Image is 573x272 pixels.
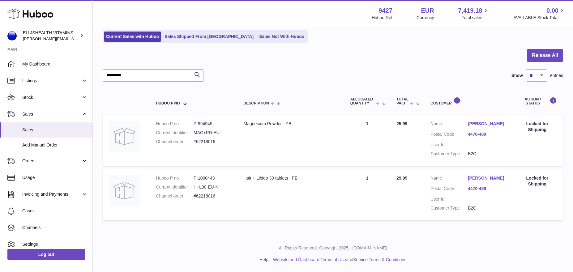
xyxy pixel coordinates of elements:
li: and [271,257,406,263]
dt: Channel order [156,139,194,145]
dd: P-994945 [194,121,231,127]
div: Hair + Libido 30 tablets - PB [244,175,338,181]
a: Current Sales with Huboo [104,32,161,42]
dt: Current identifier [156,184,194,190]
img: no-photo.jpg [109,121,140,152]
dd: MAG+PD-EU [194,130,231,136]
span: [PERSON_NAME][EMAIL_ADDRESS][DOMAIN_NAME] [23,36,124,41]
span: Add Manual Order [22,142,88,148]
span: Huboo P no [156,101,180,105]
a: 7,419.18 Total sales [458,6,490,21]
p: All Rights Reserved. Copyright 2025 - [DOMAIN_NAME] [98,245,568,251]
a: Sales Not With Huboo [257,32,306,42]
dt: Current identifier [156,130,194,136]
dd: B2C [468,205,505,211]
dd: #62218016 [194,193,231,199]
dd: B2C [468,151,505,157]
span: 0.00 [546,6,558,15]
span: 29.99 [396,176,407,181]
img: no-photo.jpg [109,175,140,206]
a: 4470-489 [468,186,505,192]
a: Website and Dashboard Terms of Use [273,257,346,262]
dt: Postal Code [430,186,468,193]
td: 1 [344,115,390,166]
span: Total sales [462,15,489,21]
a: Log out [7,249,85,260]
a: 0.00 AVAILABLE Stock Total [513,6,566,21]
div: EU JSHEALTH VITAMINS [23,30,79,42]
div: Customer [430,97,505,105]
span: Description [244,101,269,105]
dd: #62218016 [194,139,231,145]
span: Usage [22,175,88,181]
div: Magnesium Powder - PB [244,121,338,127]
a: [PERSON_NAME] [468,175,505,181]
span: 7,419.18 [458,6,482,15]
img: laura@jessicasepel.com [7,31,17,40]
span: Invoicing and Payments [22,191,81,197]
dt: Huboo P no [156,121,194,127]
strong: EUR [421,6,434,15]
button: Release All [527,49,563,62]
a: Help [259,257,268,262]
span: My Dashboard [22,61,88,67]
a: 4470-489 [468,131,505,137]
span: Cases [22,208,88,214]
label: Show [511,73,523,79]
td: 1 [344,169,390,220]
dt: Name [430,175,468,183]
span: Sales [22,111,81,117]
strong: 9427 [378,6,392,15]
a: [PERSON_NAME] [468,121,505,127]
span: Stock [22,95,81,100]
a: Service Terms & Conditions [353,257,406,262]
dt: Customer Type [430,205,468,211]
span: Listings [22,78,81,84]
a: Sales Shipped From [GEOGRAPHIC_DATA] [162,32,256,42]
span: AVAILABLE Stock Total [513,15,566,21]
span: Channels [22,225,88,231]
dt: Name [430,121,468,128]
span: ALLOCATED Quantity [350,97,374,105]
div: Currency [417,15,434,21]
span: Total paid [396,97,408,105]
div: Huboo Ref [372,15,392,21]
span: Sales [22,127,88,133]
span: Settings [22,241,88,247]
dt: User Id [430,142,468,148]
span: Orders [22,158,81,164]
dt: Customer Type [430,151,468,157]
dt: Huboo P no [156,175,194,181]
dd: P-1000443 [194,175,231,181]
div: Locked for Shipping [518,175,557,187]
span: 25.99 [396,121,407,126]
dt: User Id [430,196,468,202]
dt: Postal Code [430,131,468,139]
span: entries [550,73,563,79]
dt: Channel order [156,193,194,199]
div: Locked for Shipping [518,121,557,133]
dd: H+L30-EU-N [194,184,231,190]
div: Action / Status [518,97,557,105]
